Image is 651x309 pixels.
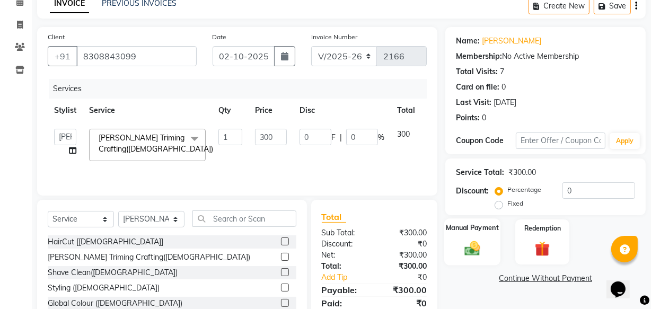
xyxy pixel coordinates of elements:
[507,185,541,195] label: Percentage
[502,82,506,93] div: 0
[460,239,485,257] img: _cash.svg
[456,97,491,108] div: Last Visit:
[322,211,346,223] span: Total
[447,273,644,284] a: Continue Without Payment
[500,66,504,77] div: 7
[48,236,163,248] div: HairCut [[DEMOGRAPHIC_DATA]]
[48,298,182,309] div: Global Colour ([DEMOGRAPHIC_DATA])
[213,144,218,154] a: x
[340,132,342,143] span: |
[456,135,516,146] div: Coupon Code
[374,227,435,239] div: ₹300.00
[507,199,523,208] label: Fixed
[83,99,212,122] th: Service
[249,99,293,122] th: Price
[606,267,640,298] iframe: chat widget
[530,240,555,258] img: _gift.svg
[374,261,435,272] div: ₹300.00
[456,66,498,77] div: Total Visits:
[213,32,227,42] label: Date
[49,79,435,99] div: Services
[384,272,435,283] div: ₹0
[314,284,374,296] div: Payable:
[99,133,213,154] span: [PERSON_NAME] Triming Crafting([DEMOGRAPHIC_DATA])
[456,51,635,62] div: No Active Membership
[397,129,410,139] span: 300
[314,239,374,250] div: Discount:
[610,133,640,149] button: Apply
[456,167,504,178] div: Service Total:
[48,99,83,122] th: Stylist
[48,252,250,263] div: [PERSON_NAME] Triming Crafting([DEMOGRAPHIC_DATA])
[456,36,480,47] div: Name:
[314,261,374,272] div: Total:
[391,99,421,122] th: Total
[212,99,249,122] th: Qty
[482,36,541,47] a: [PERSON_NAME]
[374,239,435,250] div: ₹0
[314,272,384,283] a: Add Tip
[456,186,489,197] div: Discount:
[192,210,296,227] input: Search or Scan
[314,250,374,261] div: Net:
[516,133,605,149] input: Enter Offer / Coupon Code
[456,51,502,62] div: Membership:
[378,132,384,143] span: %
[374,250,435,261] div: ₹300.00
[331,132,336,143] span: F
[48,282,160,294] div: Styling ([DEMOGRAPHIC_DATA])
[76,46,197,66] input: Search by Name/Mobile/Email/Code
[456,112,480,123] div: Points:
[48,46,77,66] button: +91
[508,167,536,178] div: ₹300.00
[494,97,516,108] div: [DATE]
[456,82,499,93] div: Card on file:
[311,32,357,42] label: Invoice Number
[524,224,561,233] label: Redemption
[421,99,456,122] th: Action
[48,32,65,42] label: Client
[482,112,486,123] div: 0
[374,284,435,296] div: ₹300.00
[293,99,391,122] th: Disc
[314,227,374,239] div: Sub Total:
[48,267,178,278] div: Shave Clean([DEMOGRAPHIC_DATA])
[446,223,499,233] label: Manual Payment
